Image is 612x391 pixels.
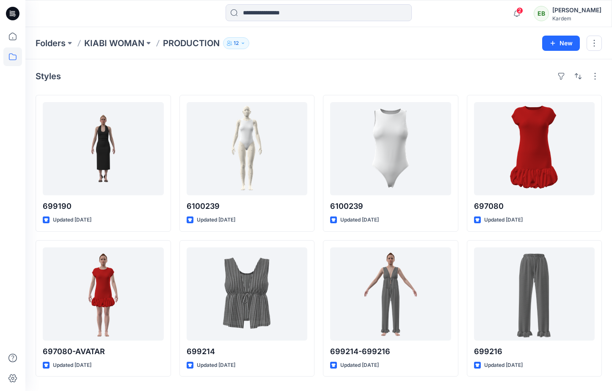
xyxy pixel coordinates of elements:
a: Folders [36,37,66,49]
a: 699214 [187,247,308,341]
p: 6100239 [187,200,308,212]
a: 699216 [474,247,595,341]
a: 697080 [474,102,595,195]
p: Updated [DATE] [197,361,235,370]
p: Updated [DATE] [53,361,91,370]
button: New [542,36,580,51]
p: 699214 [187,346,308,358]
p: 697080-AVATAR [43,346,164,358]
a: 699190 [43,102,164,195]
a: 6100239 [187,102,308,195]
p: 6100239 [330,200,451,212]
h4: Styles [36,71,61,81]
span: 2 [516,7,523,14]
p: 699216 [474,346,595,358]
p: Updated [DATE] [197,216,235,225]
div: Kardem [552,15,601,22]
button: 12 [223,37,249,49]
p: PRODUCTION [163,37,220,49]
p: Updated [DATE] [340,361,379,370]
a: 6100239 [330,102,451,195]
p: 697080 [474,200,595,212]
p: 12 [234,39,239,48]
p: 699214-699216 [330,346,451,358]
a: 697080-AVATAR [43,247,164,341]
p: Updated [DATE] [53,216,91,225]
div: EB [534,6,549,21]
div: [PERSON_NAME] [552,5,601,15]
p: 699190 [43,200,164,212]
a: 699214-699216 [330,247,451,341]
p: Updated [DATE] [484,361,523,370]
a: KIABI WOMAN [84,37,144,49]
p: Updated [DATE] [340,216,379,225]
p: Updated [DATE] [484,216,523,225]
